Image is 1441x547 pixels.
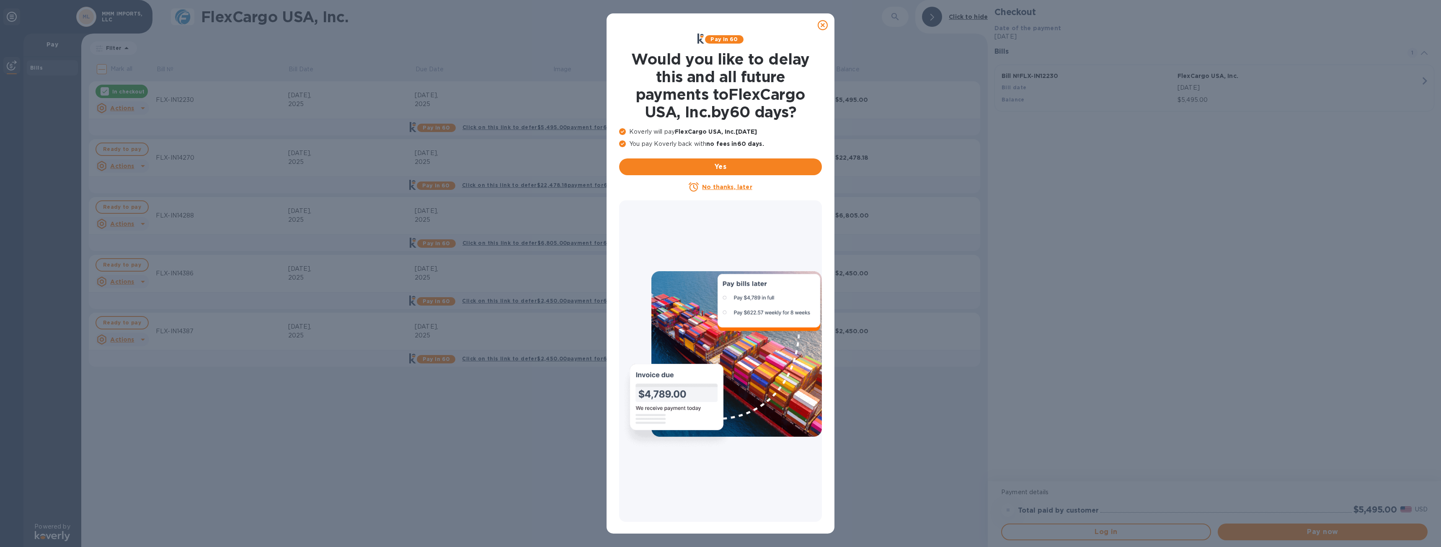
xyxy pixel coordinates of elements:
p: You pay Koverly back with [619,140,822,148]
b: Pay in 60 [710,36,738,42]
b: FlexCargo USA, Inc. [DATE] [675,128,757,135]
b: no fees in 60 days . [706,140,764,147]
h1: Would you like to delay this and all future payments to FlexCargo USA, Inc. by 60 days ? [619,50,822,121]
button: Yes [619,158,822,175]
u: No thanks, later [702,184,752,190]
span: Yes [626,162,815,172]
p: Koverly will pay [619,127,822,136]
